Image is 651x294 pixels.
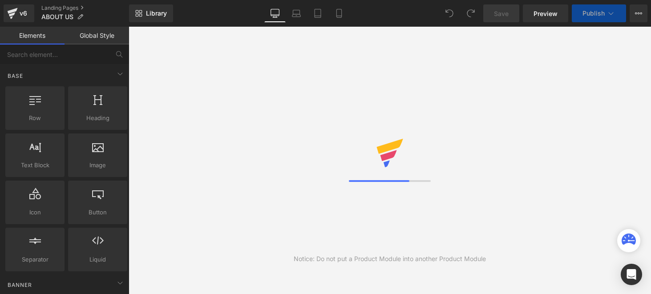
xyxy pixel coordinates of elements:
[582,10,605,17] span: Publish
[8,255,62,264] span: Separator
[462,4,480,22] button: Redo
[523,4,568,22] a: Preview
[441,4,458,22] button: Undo
[41,13,73,20] span: ABOUT US
[264,4,286,22] a: Desktop
[71,113,125,123] span: Heading
[146,9,167,17] span: Library
[41,4,129,12] a: Landing Pages
[621,264,642,285] div: Open Intercom Messenger
[307,4,328,22] a: Tablet
[7,72,24,80] span: Base
[71,161,125,170] span: Image
[494,9,509,18] span: Save
[572,4,626,22] button: Publish
[286,4,307,22] a: Laptop
[8,208,62,217] span: Icon
[71,208,125,217] span: Button
[71,255,125,264] span: Liquid
[8,113,62,123] span: Row
[4,4,34,22] a: v6
[630,4,647,22] button: More
[18,8,29,19] div: v6
[328,4,350,22] a: Mobile
[129,4,173,22] a: New Library
[65,27,129,44] a: Global Style
[7,281,33,289] span: Banner
[8,161,62,170] span: Text Block
[294,254,486,264] div: Notice: Do not put a Product Module into another Product Module
[534,9,558,18] span: Preview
